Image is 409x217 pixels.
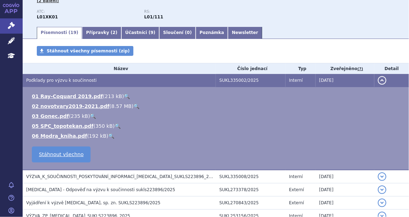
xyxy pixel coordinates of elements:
a: Stáhnout všechny písemnosti (zip) [37,46,133,56]
span: 350 kB [96,123,113,129]
p: RS: [144,10,245,14]
a: 05 SPC_topotekan.pdf [32,123,93,129]
a: Sloučení (0) [159,27,196,39]
a: 🔍 [108,133,114,139]
button: detail [378,76,386,85]
td: [DATE] [316,196,374,210]
span: Podklady pro výzvu k součinnosti [26,78,97,83]
span: Externí [289,187,304,192]
td: SUKL335002/2025 [216,74,286,87]
span: 235 kB [71,113,88,119]
span: Interní [289,174,303,179]
th: Detail [374,63,409,74]
a: 06 Modra_kniha.pdf [32,133,87,139]
td: [DATE] [316,183,374,196]
span: 192 kB [89,133,106,139]
a: Newsletter [228,27,262,39]
a: 🔍 [133,103,139,109]
span: Interní [289,78,303,83]
li: ( ) [32,122,402,130]
td: [DATE] [316,170,374,183]
button: detail [378,185,386,194]
li: ( ) [32,93,402,100]
span: 2 [113,30,115,35]
th: Název [23,63,216,74]
span: Stáhnout všechny písemnosti (zip) [47,48,130,53]
button: detail [378,172,386,181]
a: 02 novotvary2019-2021.pdf [32,103,109,109]
abbr: (?) [357,67,363,72]
a: 🔍 [124,93,130,99]
a: 🔍 [115,123,121,129]
a: Přípravky (2) [82,27,121,39]
td: SUKL273378/2025 [216,183,286,196]
span: Externí [289,200,304,205]
p: ATC: [37,10,137,14]
a: 🔍 [90,113,96,119]
th: Zveřejněno [316,63,374,74]
span: Vyjádření k výzvě LYNPARZA, sp. zn. SUKLS223896/2025 [26,200,161,205]
button: detail [378,199,386,207]
a: Stáhnout všechno [32,147,91,162]
span: 9 [150,30,153,35]
td: [DATE] [316,74,374,87]
span: 213 kB [105,93,122,99]
li: ( ) [32,132,402,139]
li: ( ) [32,113,402,120]
a: Písemnosti (19) [37,27,82,39]
span: 0 [187,30,190,35]
a: 03 Gonec.pdf [32,113,69,119]
th: Číslo jednací [216,63,286,74]
a: 01 Ray-Coquard 2019.pdf [32,93,103,99]
td: SUKL270843/2025 [216,196,286,210]
a: Poznámka [196,27,228,39]
a: Účastníci (9) [121,27,159,39]
span: VÝZVA_K_SOUČINNOSTI_POSKYTOVÁNÍ_INFORMACÍ_LYNPARZA_SUKLS223896_2025 [26,174,217,179]
span: 19 [70,30,76,35]
td: SUKL335008/2025 [216,170,286,183]
span: LYNPARZA - Odpověď na výzvu k součinnosti sukls223896/2025 [26,187,175,192]
strong: olaparib tbl. [144,15,163,19]
strong: OLAPARIB [37,15,58,19]
li: ( ) [32,103,402,110]
th: Typ [286,63,316,74]
span: 8.57 MB [111,103,132,109]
